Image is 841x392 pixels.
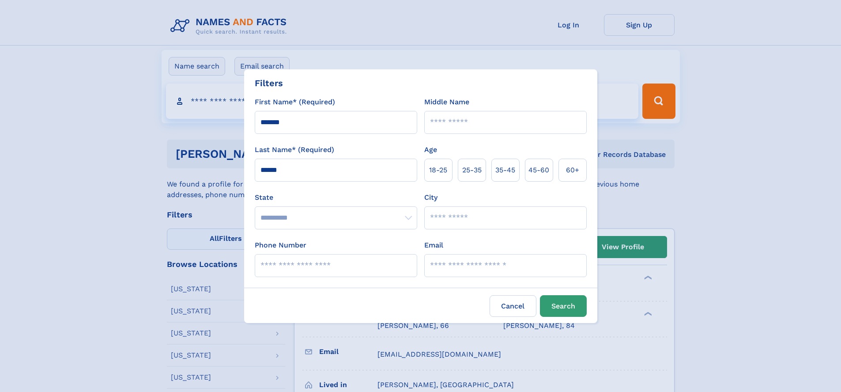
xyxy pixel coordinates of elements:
[424,97,469,107] label: Middle Name
[462,165,482,175] span: 25‑35
[528,165,549,175] span: 45‑60
[540,295,587,317] button: Search
[255,97,335,107] label: First Name* (Required)
[255,192,417,203] label: State
[255,76,283,90] div: Filters
[424,145,437,155] label: Age
[424,240,443,251] label: Email
[490,295,536,317] label: Cancel
[255,145,334,155] label: Last Name* (Required)
[495,165,515,175] span: 35‑45
[566,165,579,175] span: 60+
[255,240,306,251] label: Phone Number
[424,192,437,203] label: City
[429,165,447,175] span: 18‑25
